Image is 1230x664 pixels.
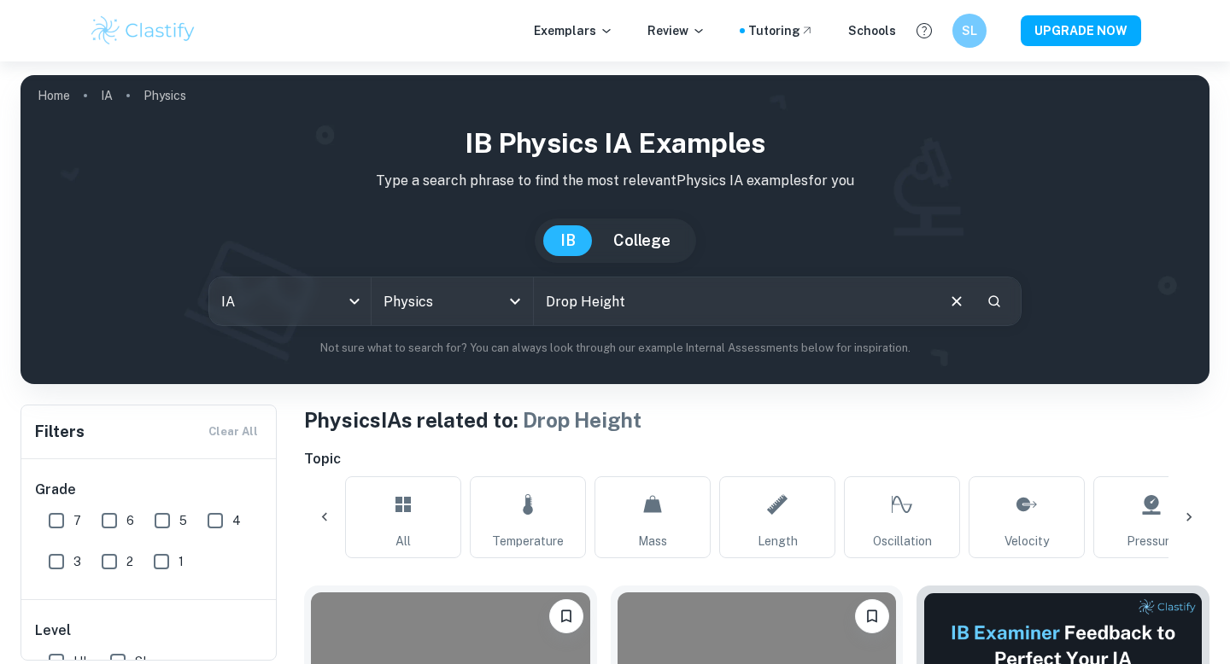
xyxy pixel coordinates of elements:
a: IA [101,84,113,108]
h6: Level [35,620,264,641]
a: Tutoring [748,21,814,40]
input: E.g. harmonic motion analysis, light diffraction experiments, sliding objects down a ramp... [534,277,934,325]
p: Review [647,21,706,40]
span: 7 [73,511,81,530]
img: Clastify logo [89,14,197,48]
h1: IB Physics IA examples [34,123,1196,164]
h6: SL [960,21,980,40]
button: SL [952,14,987,48]
span: 6 [126,511,134,530]
button: Open [503,289,527,313]
span: All [395,532,411,550]
h6: Grade [35,480,264,500]
button: IB [543,225,593,256]
div: IA [209,277,371,325]
button: Clear [940,285,973,317]
span: Velocity [1004,532,1049,550]
span: 1 [179,552,184,571]
button: UPGRADE NOW [1021,15,1141,46]
h6: Filters [35,420,85,444]
span: 2 [126,552,133,571]
span: Drop Height [523,408,641,432]
span: Oscillation [873,532,932,550]
span: Mass [638,532,667,550]
span: Length [758,532,798,550]
span: Pressure [1127,532,1176,550]
span: 4 [232,511,241,530]
p: Exemplars [534,21,613,40]
button: Help and Feedback [910,16,939,45]
span: 5 [179,511,187,530]
button: Bookmark [549,599,583,633]
p: Not sure what to search for? You can always look through our example Internal Assessments below f... [34,340,1196,357]
button: Search [980,287,1009,316]
p: Type a search phrase to find the most relevant Physics IA examples for you [34,171,1196,191]
a: Home [38,84,70,108]
button: Bookmark [855,599,889,633]
p: Physics [143,86,186,105]
a: Schools [848,21,896,40]
span: Temperature [492,532,564,550]
h6: Topic [304,449,1209,469]
h1: Physics IAs related to: [304,405,1209,435]
img: profile cover [20,75,1209,384]
button: College [596,225,688,256]
span: 3 [73,552,81,571]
